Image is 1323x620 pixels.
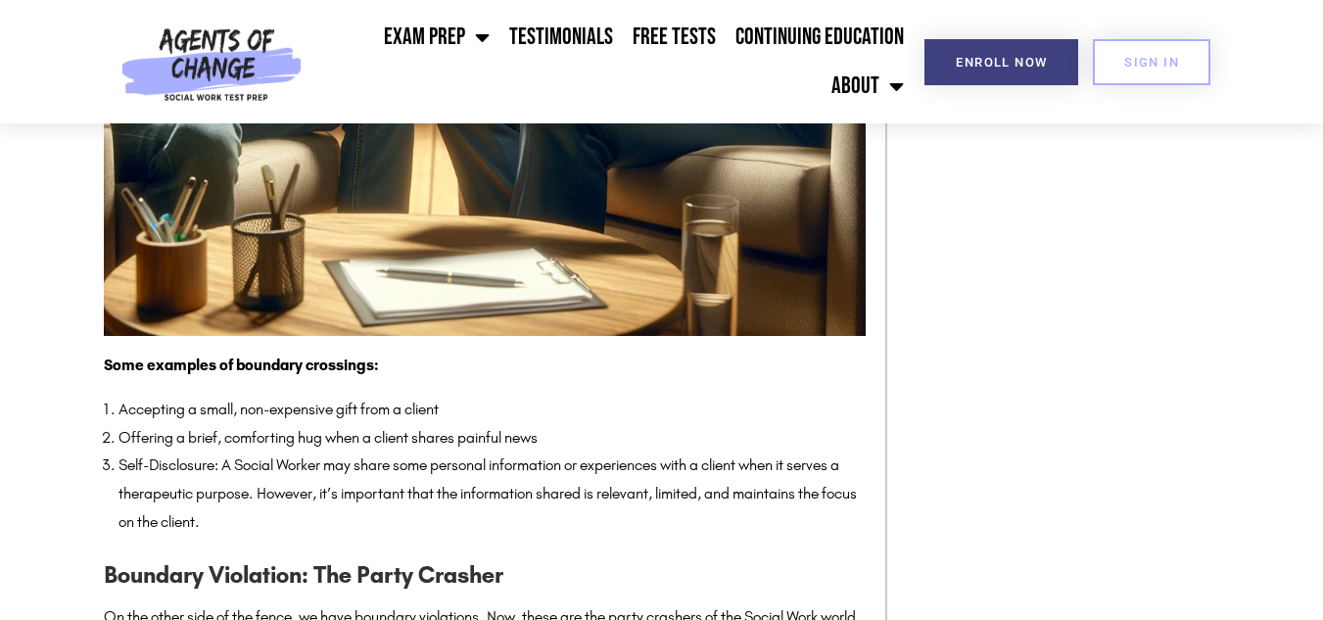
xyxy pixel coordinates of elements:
a: About [822,62,914,111]
span: SIGN IN [1124,56,1179,69]
a: Enroll Now [924,39,1078,85]
a: Continuing Education [726,13,914,62]
a: Testimonials [499,13,623,62]
a: SIGN IN [1093,39,1210,85]
a: Free Tests [623,13,726,62]
li: Self-Disclosure: A Social Worker may share some personal information or experiences with a client... [118,452,866,536]
a: Exam Prep [374,13,499,62]
strong: Some examples of boundary crossings: [104,356,379,374]
nav: Menu [310,13,915,111]
h3: Boundary Violation: The Party Crasher [104,556,866,594]
span: Enroll Now [956,56,1047,69]
li: Offering a brief, comforting hug when a client shares painful news [118,424,866,453]
li: Accepting a small, non-expensive gift from a client [118,396,866,424]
